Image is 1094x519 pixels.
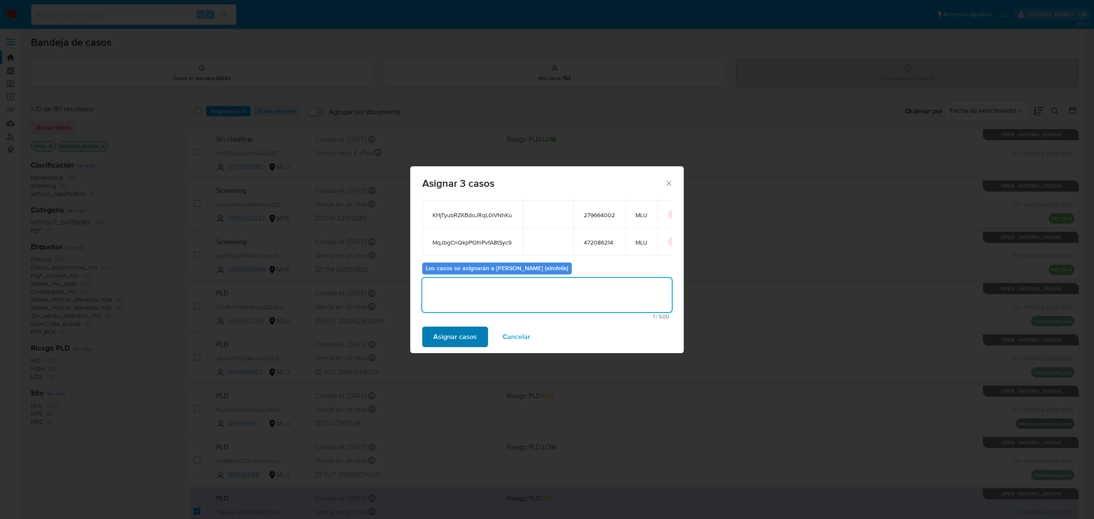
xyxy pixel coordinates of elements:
[410,166,684,353] div: assign-modal
[422,327,488,347] button: Asignar casos
[635,239,647,246] span: MLU
[426,264,568,272] b: Los casos se asignarán a [PERSON_NAME] (ximfelix)
[422,178,665,189] span: Asignar 3 casos
[425,314,669,319] span: Máximo 500 caracteres
[503,327,530,346] span: Cancelar
[668,237,678,247] button: icon-button
[432,211,512,219] span: KHjTyubRZKBdoJRqL0iVNhKu
[491,327,541,347] button: Cancelar
[635,211,647,219] span: MLU
[668,209,678,220] button: icon-button
[584,211,615,219] span: 279664002
[432,239,512,246] span: MqJbgCnQkpPGfnPvfA8tSyc9
[665,179,672,187] button: Cerrar ventana
[433,327,477,346] span: Asignar casos
[584,239,615,246] span: 472086214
